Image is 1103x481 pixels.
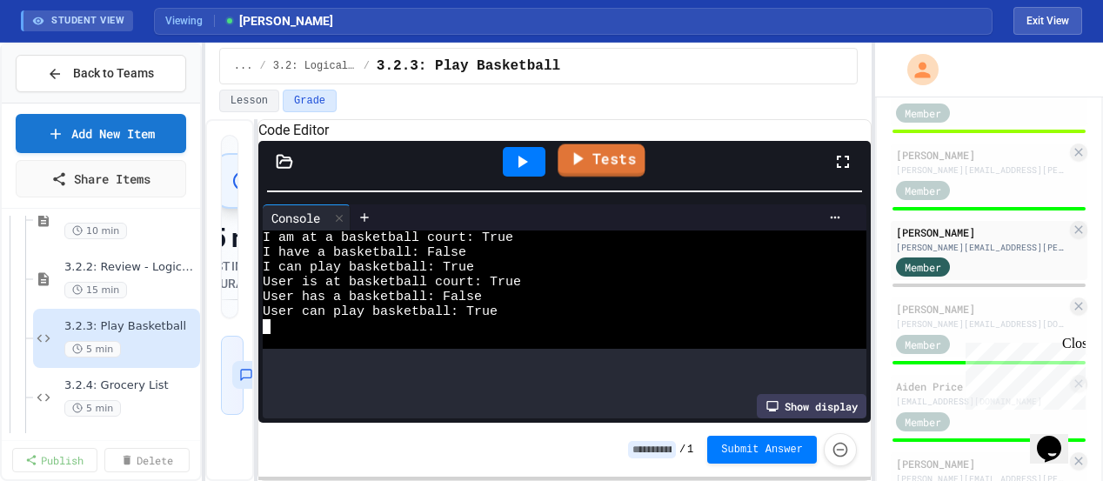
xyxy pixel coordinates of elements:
span: Member [905,183,941,198]
span: 5 min [64,400,121,417]
span: Submit Answer [721,443,803,457]
span: Member [905,337,941,352]
button: Back to Teams [16,55,186,92]
a: Publish [12,448,97,472]
span: 10 min [64,223,127,239]
button: Lesson [219,90,279,112]
span: I am at a basketball court: True [263,230,513,245]
span: Member [905,259,941,275]
div: [EMAIL_ADDRESS][DOMAIN_NAME] [896,395,1066,408]
button: Grade [283,90,337,112]
span: Back to Teams [73,64,154,83]
button: Force resubmission of student's answer (Admin only) [824,433,857,466]
span: I can play basketball: True [263,260,474,275]
a: Tests [558,144,645,177]
iframe: chat widget [1030,411,1086,464]
div: Console [263,204,351,230]
div: Aiden Price [896,378,1066,394]
span: / [679,443,685,457]
button: Submit Answer [707,436,817,464]
div: Chat with us now!Close [7,7,120,110]
span: ... [234,59,253,73]
div: [PERSON_NAME] [896,224,1066,240]
span: [PERSON_NAME] [224,12,333,30]
h6: Code Editor [258,120,871,141]
div: Show display [757,394,866,418]
span: 3.2.3: Play Basketball [377,56,560,77]
div: [PERSON_NAME][EMAIL_ADDRESS][PERSON_NAME][DOMAIN_NAME] [896,241,1066,254]
div: [PERSON_NAME] [896,147,1066,163]
a: Delete [104,448,190,472]
span: / [364,59,370,73]
span: 15 min [64,282,127,298]
span: 1 [687,443,693,457]
span: / [259,59,265,73]
span: Member [905,105,941,121]
div: Console [263,209,329,227]
span: I have a basketball: False [263,245,466,260]
span: 3.2.3: Play Basketball [64,319,197,334]
span: Viewing [165,13,215,29]
span: Member [905,414,941,430]
span: 5 min [64,341,121,357]
div: [PERSON_NAME][EMAIL_ADDRESS][DOMAIN_NAME] [896,317,1066,331]
span: User has a basketball: False [263,290,482,304]
span: STUDENT VIEW [51,14,124,29]
div: [PERSON_NAME] [896,456,1066,471]
span: User can play basketball: True [263,304,498,319]
div: [PERSON_NAME][EMAIL_ADDRESS][PERSON_NAME][DOMAIN_NAME] [896,164,1066,177]
button: Exit student view [1013,7,1082,35]
div: [PERSON_NAME] [896,301,1066,317]
span: User is at basketball court: True [263,275,521,290]
span: 3.2.4: Grocery List [64,378,197,393]
span: 3.2.2: Review - Logical Operators [64,260,197,275]
iframe: chat widget [959,336,1086,410]
div: My Account [889,50,943,90]
a: Share Items [16,160,186,197]
span: 3.2: Logical Operators [273,59,357,73]
a: Add New Item [16,114,186,153]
